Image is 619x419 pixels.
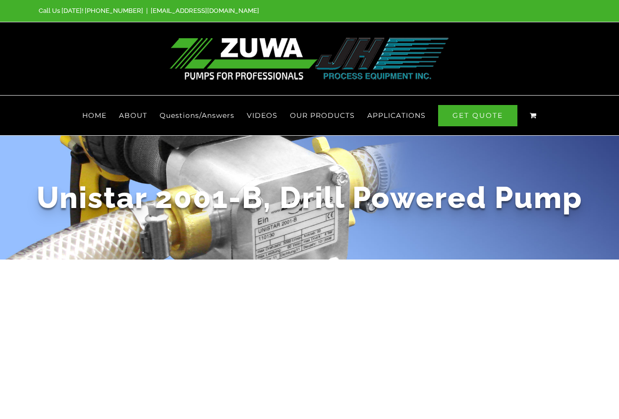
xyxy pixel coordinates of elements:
[247,96,278,135] a: VIDEOS
[290,96,355,135] a: OUR PRODUCTS
[438,105,517,126] span: GET QUOTE
[438,96,517,135] a: GET QUOTE
[39,96,581,135] nav: Main Menu
[151,7,259,14] a: [EMAIL_ADDRESS][DOMAIN_NAME]
[247,112,278,119] span: VIDEOS
[290,112,355,119] span: OUR PRODUCTS
[160,112,234,119] span: Questions/Answers
[82,96,107,135] a: HOME
[82,112,107,119] span: HOME
[119,112,147,119] span: ABOUT
[530,96,537,135] a: View Cart
[119,96,147,135] a: ABOUT
[367,112,426,119] span: APPLICATIONS
[39,7,143,14] span: Call Us [DATE]! [PHONE_NUMBER]
[20,177,600,218] h1: Unistar 2001-B, Drill Powered Pump
[367,96,426,135] a: APPLICATIONS
[160,96,234,135] a: Questions/Answers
